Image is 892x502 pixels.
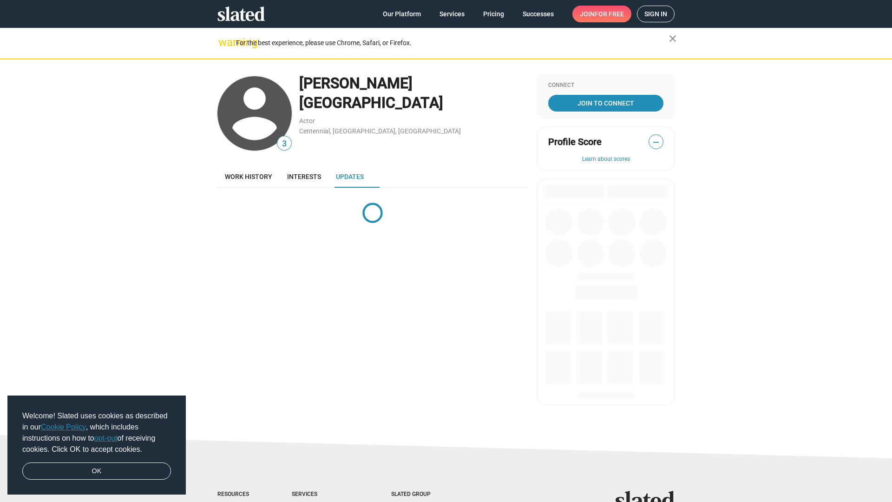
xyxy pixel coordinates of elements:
a: opt-out [94,434,118,442]
span: Our Platform [383,6,421,22]
span: Sign in [644,6,667,22]
a: Pricing [476,6,512,22]
div: Connect [548,82,663,89]
div: Services [292,491,354,498]
a: Interests [280,165,328,188]
a: Join To Connect [548,95,663,112]
a: Centennial, [GEOGRAPHIC_DATA], [GEOGRAPHIC_DATA] [299,127,461,135]
span: Pricing [483,6,504,22]
span: Services [439,6,465,22]
div: [PERSON_NAME][GEOGRAPHIC_DATA] [299,73,528,113]
div: For the best experience, please use Chrome, Safari, or Firefox. [236,37,669,49]
a: Cookie Policy [41,423,86,431]
a: Joinfor free [572,6,631,22]
a: Sign in [637,6,675,22]
mat-icon: warning [218,37,230,48]
a: Successes [515,6,561,22]
button: Learn about scores [548,156,663,163]
a: Actor [299,117,315,125]
mat-icon: close [667,33,678,44]
div: Slated Group [391,491,454,498]
span: Welcome! Slated uses cookies as described in our , which includes instructions on how to of recei... [22,410,171,455]
a: dismiss cookie message [22,462,171,480]
div: Resources [217,491,255,498]
span: Updates [336,173,364,180]
span: Successes [523,6,554,22]
span: Profile Score [548,136,602,148]
div: cookieconsent [7,396,186,495]
span: Join To Connect [550,95,662,112]
a: Work history [217,165,280,188]
span: Interests [287,173,321,180]
span: — [649,136,663,148]
span: Join [580,6,624,22]
a: Our Platform [375,6,428,22]
span: 3 [277,138,291,150]
a: Updates [328,165,371,188]
span: for free [595,6,624,22]
a: Services [432,6,472,22]
span: Work history [225,173,272,180]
